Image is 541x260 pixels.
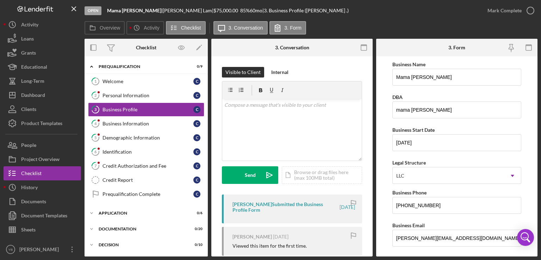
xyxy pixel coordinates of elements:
button: Checklist [166,21,206,35]
div: C [193,78,200,85]
div: History [21,180,38,196]
div: Long-Term [21,74,44,90]
div: Prequalification [99,64,185,69]
div: C [193,162,200,169]
label: 3. Form [285,25,301,31]
div: Send [245,166,256,184]
button: Documents [4,194,81,209]
button: Overview [85,21,125,35]
div: Prequalification Complete [102,191,193,197]
div: Credit Authorization and Fee [102,163,193,169]
button: Activity [4,18,81,32]
a: 5Demographic InformationC [88,131,204,145]
div: [PERSON_NAME] Submitted the Business Profile Form [232,202,338,213]
b: Mama [PERSON_NAME] [107,7,161,13]
a: Dashboard [4,88,81,102]
label: Business Start Date [392,127,435,133]
div: Project Overview [21,152,60,168]
div: C [193,148,200,155]
div: $75,000.00 [213,8,240,13]
tspan: 4 [94,121,97,126]
button: Sheets [4,223,81,237]
div: 3. Form [448,45,465,50]
div: LLC [396,173,404,179]
div: Visible to Client [225,67,261,78]
button: Long-Term [4,74,81,88]
div: Educational [21,60,47,76]
div: [PERSON_NAME] [18,242,63,258]
label: Business Name [392,61,425,67]
button: Loans [4,32,81,46]
div: Document Templates [21,209,67,224]
button: Mark Complete [480,4,537,18]
button: 3. Conversation [213,21,268,35]
button: Product Templates [4,116,81,130]
div: Identification [102,149,193,155]
a: 7Credit Authorization and FeeC [88,159,204,173]
div: Application [99,211,185,215]
div: C [193,106,200,113]
label: DBA [392,94,403,100]
div: 0 / 6 [190,211,203,215]
div: C [193,120,200,127]
div: Sheets [21,223,36,239]
div: Open Intercom Messenger [517,229,534,246]
div: Credit Report [102,177,193,183]
div: [PERSON_NAME] Lam | [163,8,213,13]
div: Open [85,6,101,15]
tspan: 2 [94,93,97,98]
button: History [4,180,81,194]
div: People [21,138,36,154]
label: 3. Conversation [229,25,263,31]
div: Dashboard [21,88,45,104]
div: 0 / 20 [190,227,203,231]
div: C [193,134,200,141]
div: Documents [21,194,46,210]
label: Activity [144,25,159,31]
div: Demographic Information [102,135,193,141]
time: 2025-07-31 20:27 [273,234,288,240]
div: Business Profile [102,107,193,112]
tspan: 3 [94,107,97,112]
a: 1WelcomeC [88,74,204,88]
div: Checklist [136,45,156,50]
time: 2025-07-31 20:28 [340,204,355,210]
div: 0 / 9 [190,64,203,69]
div: Internal [271,67,288,78]
a: 6IdentificationC [88,145,204,159]
button: Clients [4,102,81,116]
div: Personal Information [102,93,193,98]
button: Send [222,166,278,184]
button: Document Templates [4,209,81,223]
button: People [4,138,81,152]
button: Educational [4,60,81,74]
div: 0 / 10 [190,243,203,247]
div: C [193,177,200,184]
button: Visible to Client [222,67,264,78]
div: 60 mo [250,8,262,13]
div: 3. Conversation [275,45,309,50]
button: Project Overview [4,152,81,166]
button: Grants [4,46,81,60]
button: Checklist [4,166,81,180]
a: 3Business ProfileC [88,103,204,117]
div: Activity [21,18,38,33]
button: Activity [126,21,164,35]
label: Business Phone [392,190,427,196]
button: YB[PERSON_NAME] [4,242,81,256]
div: 85 % [240,8,250,13]
div: Product Templates [21,116,62,132]
a: Prequalification CompleteC [88,187,204,201]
